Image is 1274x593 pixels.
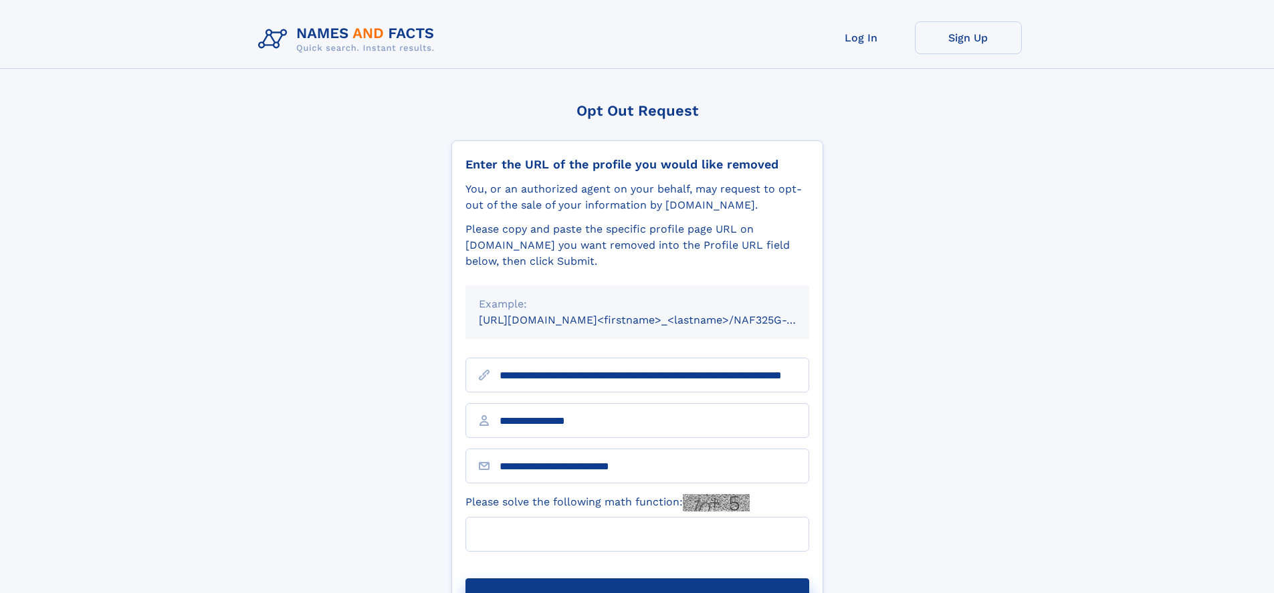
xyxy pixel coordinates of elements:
div: Example: [479,296,796,312]
a: Sign Up [915,21,1022,54]
small: [URL][DOMAIN_NAME]<firstname>_<lastname>/NAF325G-xxxxxxxx [479,314,835,326]
div: Please copy and paste the specific profile page URL on [DOMAIN_NAME] you want removed into the Pr... [465,221,809,269]
div: Opt Out Request [451,102,823,119]
div: You, or an authorized agent on your behalf, may request to opt-out of the sale of your informatio... [465,181,809,213]
a: Log In [808,21,915,54]
div: Enter the URL of the profile you would like removed [465,157,809,172]
label: Please solve the following math function: [465,494,750,511]
img: Logo Names and Facts [253,21,445,57]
